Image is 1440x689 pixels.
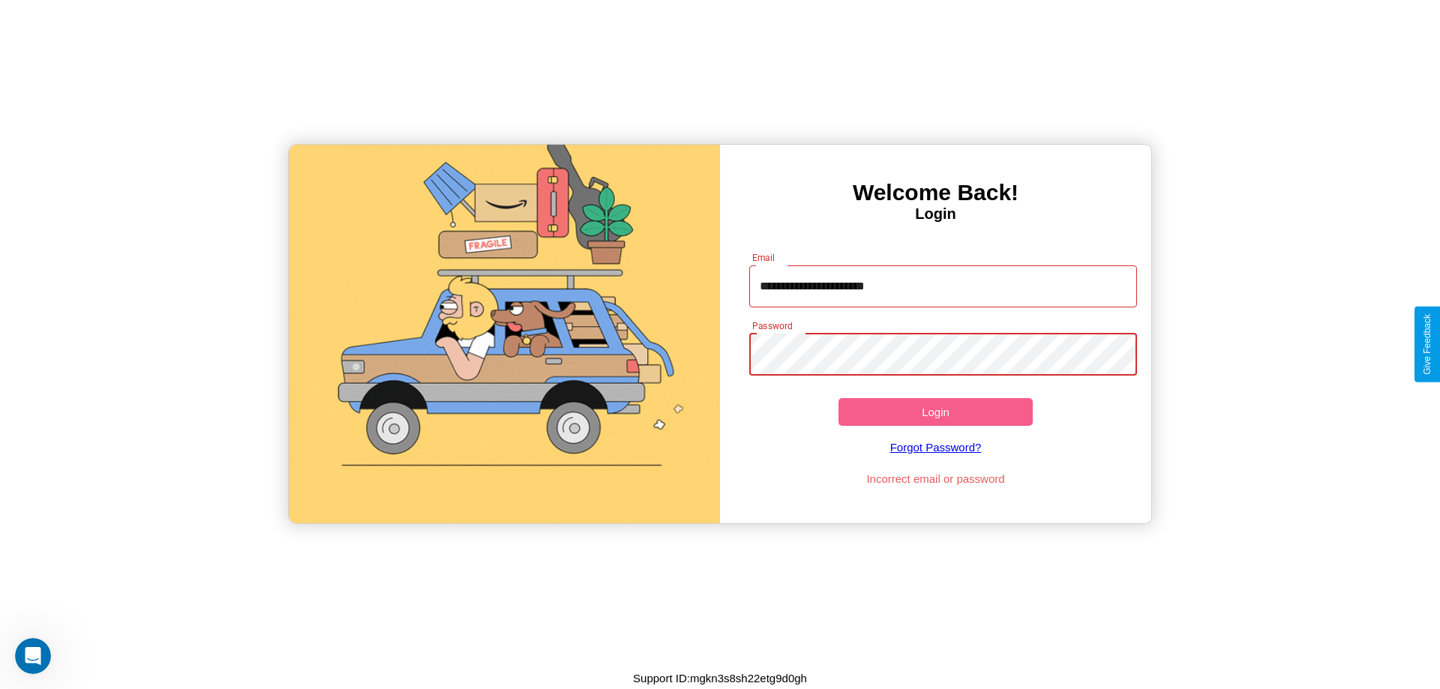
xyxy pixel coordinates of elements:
img: gif [289,145,720,523]
a: Forgot Password? [742,426,1130,469]
label: Password [752,319,792,332]
h4: Login [720,205,1151,223]
h3: Welcome Back! [720,180,1151,205]
p: Incorrect email or password [742,469,1130,489]
label: Email [752,251,775,264]
p: Support ID: mgkn3s8sh22etg9d0gh [633,668,807,688]
iframe: Intercom live chat [15,638,51,674]
button: Login [838,398,1033,426]
div: Give Feedback [1422,314,1432,375]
